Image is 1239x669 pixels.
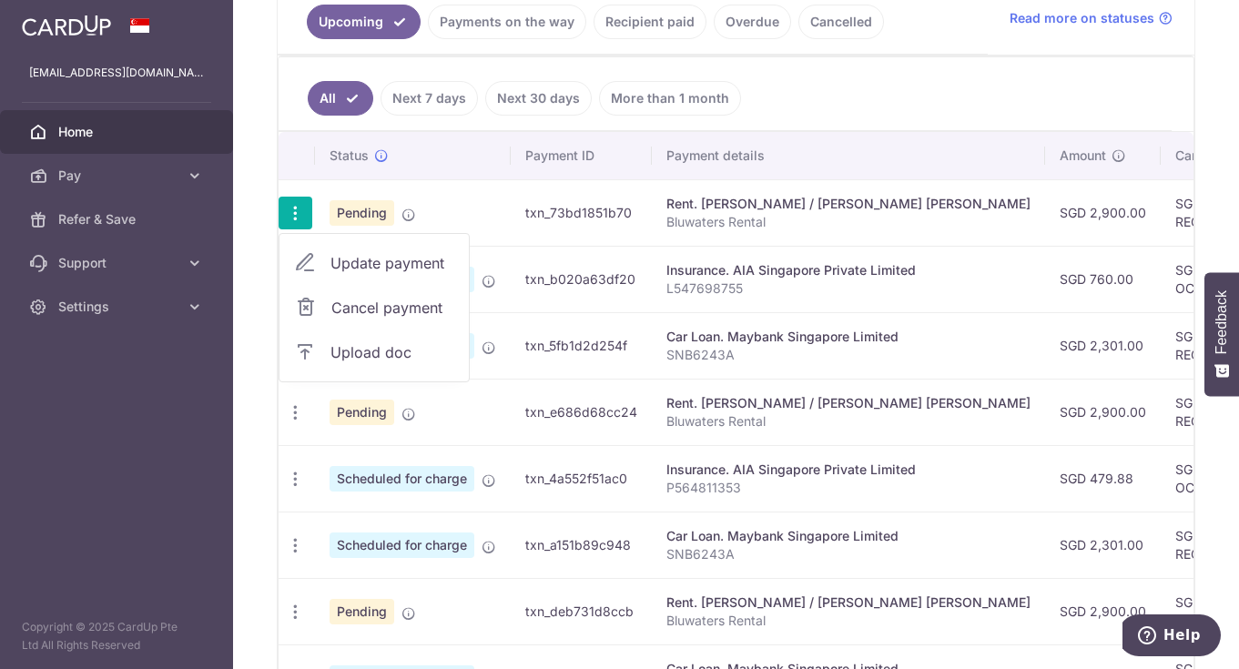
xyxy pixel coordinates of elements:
div: Car Loan. Maybank Singapore Limited [666,328,1031,346]
td: SGD 479.88 [1045,445,1161,512]
p: L547698755 [666,279,1031,298]
p: SNB6243A [666,346,1031,364]
p: Bluwaters Rental [666,213,1031,231]
a: Payments on the way [428,5,586,39]
a: Next 30 days [485,81,592,116]
th: Payment details [652,132,1045,179]
a: Overdue [714,5,791,39]
a: All [308,81,373,116]
span: Read more on statuses [1010,9,1154,27]
div: Rent. [PERSON_NAME] / [PERSON_NAME] [PERSON_NAME] [666,593,1031,612]
span: Pay [58,167,178,185]
span: Status [330,147,369,165]
th: Payment ID [511,132,652,179]
td: txn_5fb1d2d254f [511,312,652,379]
div: Rent. [PERSON_NAME] / [PERSON_NAME] [PERSON_NAME] [666,195,1031,213]
td: SGD 2,900.00 [1045,379,1161,445]
span: Settings [58,298,178,316]
a: Recipient paid [594,5,706,39]
td: txn_b020a63df20 [511,246,652,312]
td: SGD 2,301.00 [1045,512,1161,578]
a: Read more on statuses [1010,9,1173,27]
span: Pending [330,400,394,425]
p: [EMAIL_ADDRESS][DOMAIN_NAME] [29,64,204,82]
td: SGD 2,900.00 [1045,578,1161,644]
a: More than 1 month [599,81,741,116]
span: Amount [1060,147,1106,165]
span: Pending [330,599,394,624]
a: Cancelled [798,5,884,39]
span: Scheduled for charge [330,466,474,492]
div: Car Loan. Maybank Singapore Limited [666,527,1031,545]
span: Scheduled for charge [330,532,474,558]
span: Home [58,123,178,141]
td: SGD 760.00 [1045,246,1161,312]
p: Bluwaters Rental [666,412,1031,431]
button: Feedback - Show survey [1204,272,1239,396]
iframe: Opens a widget where you can find more information [1122,614,1221,660]
td: txn_4a552f51ac0 [511,445,652,512]
div: Insurance. AIA Singapore Private Limited [666,261,1031,279]
td: txn_e686d68cc24 [511,379,652,445]
p: Bluwaters Rental [666,612,1031,630]
span: Pending [330,200,394,226]
a: Next 7 days [381,81,478,116]
span: Support [58,254,178,272]
span: Feedback [1214,290,1230,354]
div: Rent. [PERSON_NAME] / [PERSON_NAME] [PERSON_NAME] [666,394,1031,412]
td: txn_deb731d8ccb [511,578,652,644]
td: txn_73bd1851b70 [511,179,652,246]
td: txn_a151b89c948 [511,512,652,578]
span: Refer & Save [58,210,178,228]
p: P564811353 [666,479,1031,497]
a: Upcoming [307,5,421,39]
img: CardUp [22,15,111,36]
td: SGD 2,301.00 [1045,312,1161,379]
td: SGD 2,900.00 [1045,179,1161,246]
p: SNB6243A [666,545,1031,563]
div: Insurance. AIA Singapore Private Limited [666,461,1031,479]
